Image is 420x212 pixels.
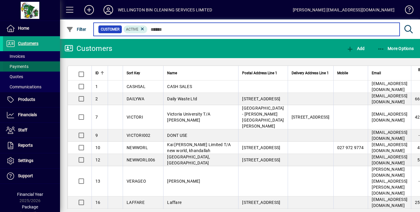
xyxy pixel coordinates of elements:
span: Postal Address Line 1 [242,70,277,76]
span: [EMAIL_ADDRESS][DOMAIN_NAME] [372,112,407,122]
span: [EMAIL_ADDRESS][DOMAIN_NAME] [372,93,407,104]
span: NEWWORL006 [127,158,155,162]
span: Kai [PERSON_NAME] Limited T/A new world, khandallah [167,142,231,153]
span: [STREET_ADDRESS] [242,96,280,101]
span: VICTORI002 [127,133,151,138]
span: Payments [6,64,28,69]
a: Payments [3,61,60,72]
span: NEWWORL [127,145,148,150]
span: Active [126,27,138,31]
span: Delivery Address Line 1 [292,70,329,76]
span: Reports [18,143,33,148]
span: [EMAIL_ADDRESS][DOMAIN_NAME] [372,130,407,141]
span: [STREET_ADDRESS] [242,200,280,205]
a: Reports [3,138,60,153]
span: [EMAIL_ADDRESS][DOMAIN_NAME] [372,81,407,92]
a: Quotes [3,72,60,82]
a: Support [3,169,60,184]
span: 7 [95,115,98,119]
span: 12 [95,158,100,162]
div: WELLINGTON BIN CLEANING SERVICES LIMITED [118,5,212,15]
span: Add [346,46,364,51]
div: Email [372,70,407,76]
span: 027 972 9774 [337,145,364,150]
div: Mobile [337,70,364,76]
div: ID [95,70,104,76]
div: [PERSON_NAME] [EMAIL_ADDRESS][DOMAIN_NAME] [293,5,394,15]
span: ID [95,70,99,76]
span: Laffare [167,200,181,205]
div: Customers [64,44,112,53]
span: Filter [66,27,86,32]
a: Home [3,21,60,36]
span: Home [18,26,29,31]
span: Package [22,205,38,209]
a: Invoices [3,51,60,61]
a: Communications [3,82,60,92]
span: 2 [95,96,98,101]
span: Financials [18,112,37,117]
span: Mobile [337,70,348,76]
span: [STREET_ADDRESS] [292,115,330,119]
a: Settings [3,153,60,168]
span: Financial Year [17,192,43,197]
span: 13 [95,179,100,184]
a: Products [3,92,60,107]
span: Victoria University T/A [PERSON_NAME] [167,112,210,122]
span: Products [18,97,35,102]
span: Invoices [6,54,25,59]
span: [STREET_ADDRESS] [242,145,280,150]
span: Daily Waste Ltd [167,96,197,101]
div: Name [167,70,235,76]
span: Staff [18,128,27,132]
a: Knowledge Base [400,1,412,21]
span: [GEOGRAPHIC_DATA], [GEOGRAPHIC_DATA] [167,155,210,165]
span: DAILYWA [127,96,144,101]
span: Settings [18,158,33,163]
button: Profile [99,4,118,15]
span: [EMAIL_ADDRESS][DOMAIN_NAME] [372,142,407,153]
button: Add [345,43,366,54]
span: Quotes [6,74,23,79]
a: Financials [3,107,60,122]
mat-chip: Activation Status: Active [124,25,148,33]
span: DONT USE [167,133,187,138]
span: 10 [95,145,100,150]
button: More Options [376,43,415,54]
span: Support [18,173,33,178]
button: Filter [65,24,88,35]
span: CASH SALES [167,84,192,89]
span: [STREET_ADDRESS] [242,158,280,162]
span: LAFFARE [127,200,145,205]
span: Email [372,70,381,76]
span: Customer [101,26,119,32]
span: 16 [95,200,100,205]
a: Staff [3,123,60,138]
span: Communications [6,84,41,89]
span: [EMAIL_ADDRESS][DOMAIN_NAME] [372,155,407,165]
span: CASHSAL [127,84,145,89]
span: [PERSON_NAME] [167,179,200,184]
span: [PERSON_NAME][DOMAIN_NAME][EMAIL_ADDRESS][PERSON_NAME][DOMAIN_NAME] [372,167,407,196]
span: [EMAIL_ADDRESS][DOMAIN_NAME] [372,197,407,208]
span: VICTORI [127,115,143,119]
button: Add [79,4,99,15]
span: Name [167,70,177,76]
span: VERAGEO [127,179,146,184]
span: Customers [18,41,38,46]
span: 9 [95,133,98,138]
span: More Options [377,46,414,51]
span: Sort Key [127,70,140,76]
span: 1 [95,84,98,89]
span: [GEOGRAPHIC_DATA] - [PERSON_NAME][GEOGRAPHIC_DATA][PERSON_NAME] [242,106,284,128]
